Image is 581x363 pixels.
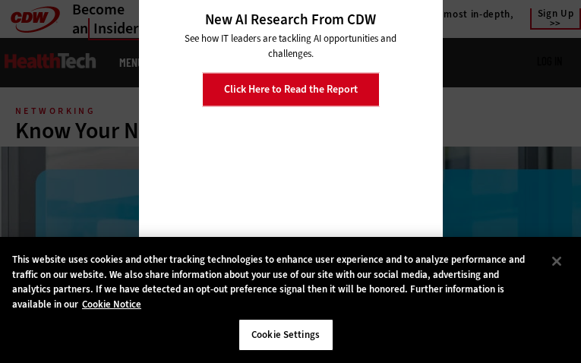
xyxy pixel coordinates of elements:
[162,11,420,27] h3: New AI Research From CDW
[181,31,401,62] p: See how IT leaders are tackling AI opportunities and challenges.
[82,298,141,311] a: More information about your privacy
[12,252,540,311] div: This website uses cookies and other tracking technologies to enhance user experience and to analy...
[202,73,380,106] a: Click Here to Read the Report
[238,319,333,351] button: Cookie Settings
[540,245,573,278] button: Close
